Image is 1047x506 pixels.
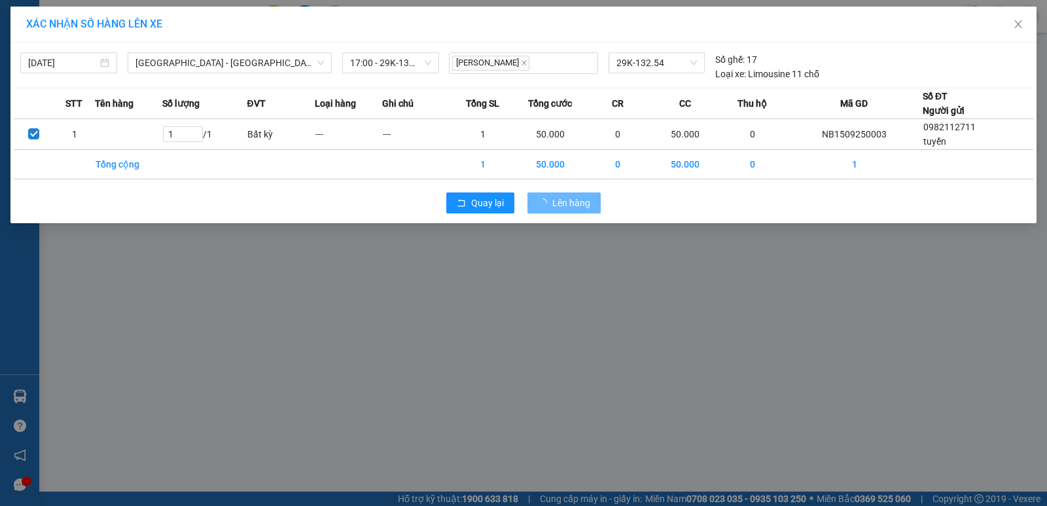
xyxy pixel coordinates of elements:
span: XÁC NHẬN SỐ HÀNG LÊN XE [26,18,162,30]
span: Loại hàng [315,96,356,111]
span: 17:00 - 29K-132.54 [350,53,431,73]
span: Số ghế: [715,52,745,67]
td: 0 [584,150,652,179]
span: close [521,60,527,66]
div: 17 [715,52,757,67]
span: down [317,59,325,67]
span: Tổng SL [466,96,499,111]
span: close [1013,19,1023,29]
button: Close [1000,7,1037,43]
span: rollback [457,198,466,209]
span: Tên hàng [95,96,133,111]
span: Ghi chú [382,96,414,111]
td: 1 [450,119,517,150]
span: [PERSON_NAME] [452,56,529,71]
span: loading [538,198,552,208]
td: 50.000 [652,150,719,179]
span: ĐVT [247,96,265,111]
span: Thu hộ [737,96,767,111]
td: 0 [719,119,787,150]
span: 0982112711 [923,122,976,132]
b: GỬI : Văn phòng [GEOGRAPHIC_DATA] [16,95,135,183]
button: rollbackQuay lại [446,192,514,213]
td: Tổng cộng [95,150,162,179]
li: Số 2 [PERSON_NAME], [GEOGRAPHIC_DATA] [73,32,297,48]
h1: NB1509250003 [143,95,227,124]
td: 50.000 [517,150,584,179]
span: Ninh Bình - Hà Nội [135,53,324,73]
span: Lên hàng [552,196,590,210]
span: Loại xe: [715,67,746,81]
b: Duy Khang Limousine [106,15,263,31]
span: CR [612,96,624,111]
input: 15/09/2025 [28,56,98,70]
div: Số ĐT Người gửi [923,89,965,118]
td: 1 [54,119,95,150]
td: 0 [719,150,787,179]
span: STT [65,96,82,111]
span: tuyến [923,136,946,147]
span: CC [679,96,691,111]
td: 50.000 [652,119,719,150]
span: Quay lại [471,196,504,210]
td: Bất kỳ [247,119,314,150]
td: 50.000 [517,119,584,150]
span: Mã GD [840,96,868,111]
b: Gửi khách hàng [123,67,245,84]
span: 29K-132.54 [616,53,697,73]
li: Hotline: 19003086 [73,48,297,65]
td: 1 [450,150,517,179]
button: Lên hàng [527,192,601,213]
td: / 1 [162,119,247,150]
td: --- [382,119,450,150]
span: Tổng cước [528,96,572,111]
td: NB1509250003 [787,119,923,150]
td: 0 [584,119,652,150]
div: Limousine 11 chỗ [715,67,819,81]
td: 1 [787,150,923,179]
img: logo.jpg [16,16,82,82]
td: --- [315,119,382,150]
span: Số lượng [162,96,200,111]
